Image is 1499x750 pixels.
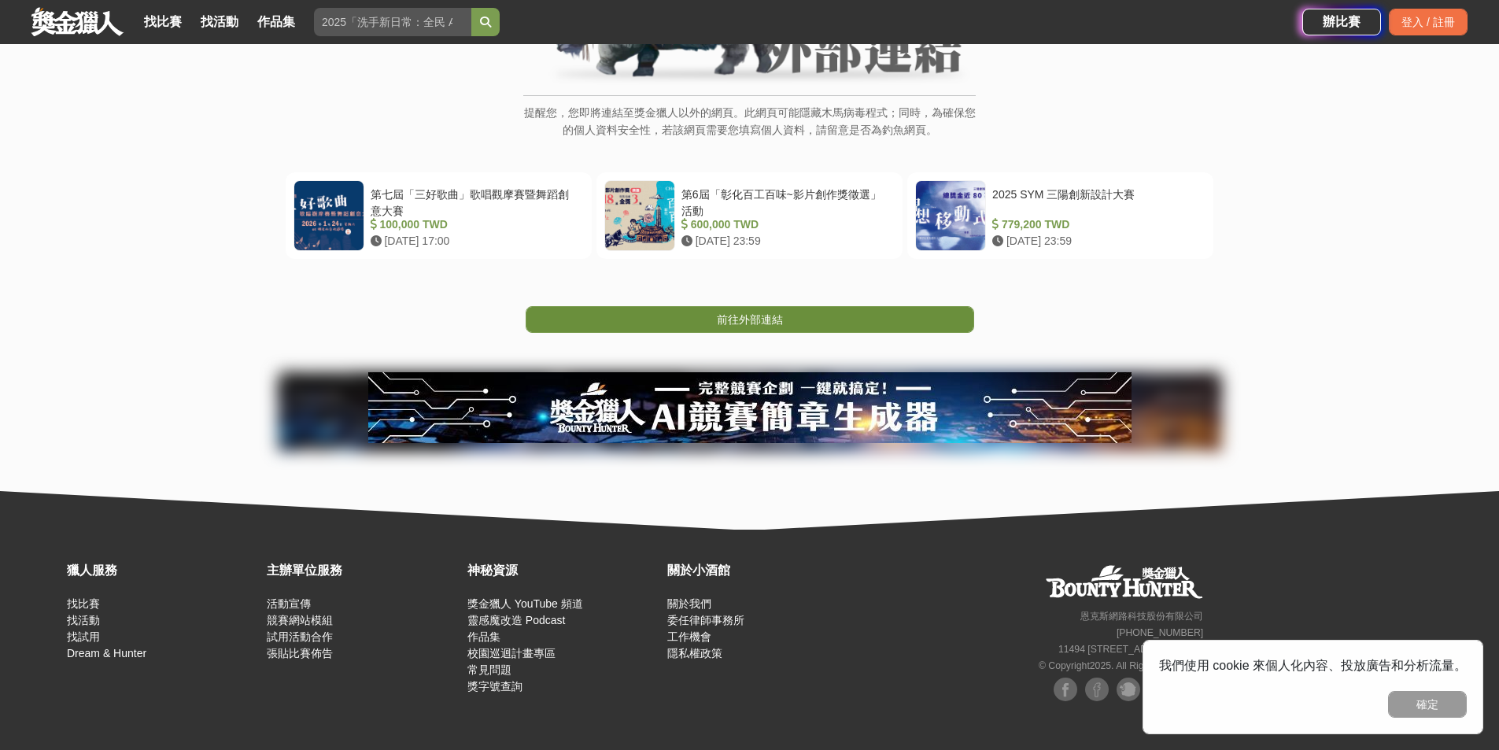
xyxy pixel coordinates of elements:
[1080,611,1203,622] small: 恩克斯網路科技股份有限公司
[67,647,146,659] a: Dream & Hunter
[667,614,744,626] a: 委任律師事務所
[467,663,511,676] a: 常見問題
[467,680,522,693] a: 獎字號查詢
[1039,660,1203,671] small: © Copyright 2025 . All Rights Reserved.
[1085,678,1109,701] img: Facebook
[467,647,556,659] a: 校園巡迴計畫專區
[681,233,888,249] div: [DATE] 23:59
[526,306,974,333] a: 前往外部連結
[1159,659,1467,672] span: 我們使用 cookie 來個人化內容、投放廣告和分析流量。
[1117,627,1203,638] small: [PHONE_NUMBER]
[1058,644,1203,655] small: 11494 [STREET_ADDRESS] 3 樓
[194,11,245,33] a: 找活動
[596,172,903,259] a: 第6屆「彰化百工百味~影片創作獎徵選」活動 600,000 TWD [DATE] 23:59
[67,614,100,626] a: 找活動
[368,372,1132,443] img: e66c81bb-b616-479f-8cf1-2a61d99b1888.jpg
[1117,678,1140,701] img: Plurk
[67,597,100,610] a: 找比賽
[523,104,976,155] p: 提醒您，您即將連結至獎金獵人以外的網頁。此網頁可能隱藏木馬病毒程式；同時，為確保您的個人資料安全性，若該網頁需要您填寫個人資料，請留意是否為釣魚網頁。
[67,561,259,580] div: 獵人服務
[267,630,333,643] a: 試用活動合作
[1389,9,1468,35] div: 登入 / 註冊
[467,597,583,610] a: 獎金獵人 YouTube 頻道
[667,597,711,610] a: 關於我們
[667,630,711,643] a: 工作機會
[467,561,659,580] div: 神秘資源
[371,233,578,249] div: [DATE] 17:00
[907,172,1213,259] a: 2025 SYM 三陽創新設計大賽 779,200 TWD [DATE] 23:59
[267,561,459,580] div: 主辦單位服務
[267,597,311,610] a: 活動宣傳
[992,233,1199,249] div: [DATE] 23:59
[681,187,888,216] div: 第6屆「彰化百工百味~影片創作獎徵選」活動
[992,216,1199,233] div: 779,200 TWD
[1388,691,1467,718] button: 確定
[67,630,100,643] a: 找試用
[286,172,592,259] a: 第七屆「三好歌曲」歌唱觀摩賽暨舞蹈創意大賽 100,000 TWD [DATE] 17:00
[138,11,188,33] a: 找比賽
[1054,678,1077,701] img: Facebook
[992,187,1199,216] div: 2025 SYM 三陽創新設計大賽
[267,647,333,659] a: 張貼比賽佈告
[314,8,471,36] input: 2025「洗手新日常：全民 ALL IN」洗手歌全台徵選
[667,647,722,659] a: 隱私權政策
[681,216,888,233] div: 600,000 TWD
[251,11,301,33] a: 作品集
[371,216,578,233] div: 100,000 TWD
[717,313,783,326] span: 前往外部連結
[1302,9,1381,35] a: 辦比賽
[467,614,565,626] a: 靈感魔改造 Podcast
[371,187,578,216] div: 第七屆「三好歌曲」歌唱觀摩賽暨舞蹈創意大賽
[267,614,333,626] a: 競賽網站模組
[667,561,859,580] div: 關於小酒館
[467,630,500,643] a: 作品集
